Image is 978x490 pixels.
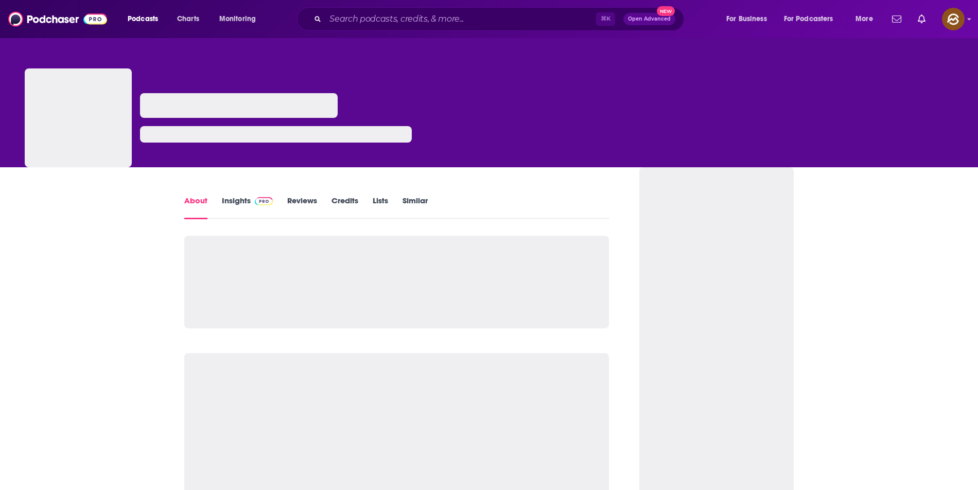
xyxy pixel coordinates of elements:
[942,8,965,30] img: User Profile
[373,196,388,219] a: Lists
[128,12,158,26] span: Podcasts
[657,6,675,16] span: New
[628,16,671,22] span: Open Advanced
[325,11,596,27] input: Search podcasts, credits, & more...
[777,11,848,27] button: open menu
[942,8,965,30] button: Show profile menu
[596,12,615,26] span: ⌘ K
[942,8,965,30] span: Logged in as hey85204
[848,11,886,27] button: open menu
[222,196,273,219] a: InsightsPodchaser Pro
[219,12,256,26] span: Monitoring
[307,7,694,31] div: Search podcasts, credits, & more...
[623,13,675,25] button: Open AdvancedNew
[120,11,171,27] button: open menu
[784,12,833,26] span: For Podcasters
[719,11,780,27] button: open menu
[8,9,107,29] img: Podchaser - Follow, Share and Rate Podcasts
[212,11,269,27] button: open menu
[184,196,207,219] a: About
[855,12,873,26] span: More
[255,197,273,205] img: Podchaser Pro
[914,10,930,28] a: Show notifications dropdown
[888,10,905,28] a: Show notifications dropdown
[726,12,767,26] span: For Business
[331,196,358,219] a: Credits
[403,196,428,219] a: Similar
[170,11,205,27] a: Charts
[177,12,199,26] span: Charts
[287,196,317,219] a: Reviews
